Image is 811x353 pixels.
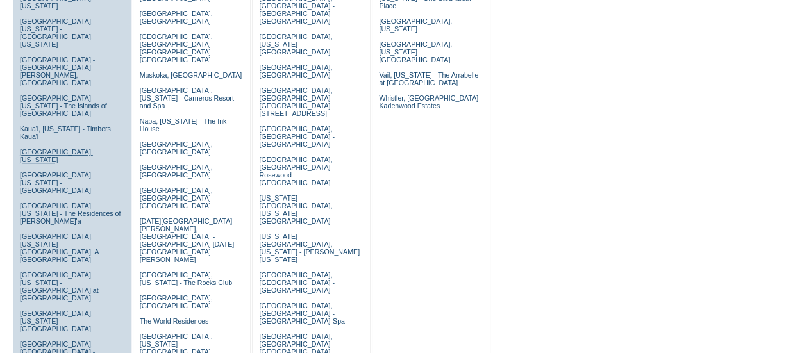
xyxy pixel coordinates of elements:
[259,125,334,148] a: [GEOGRAPHIC_DATA], [GEOGRAPHIC_DATA] - [GEOGRAPHIC_DATA]
[140,140,213,156] a: [GEOGRAPHIC_DATA], [GEOGRAPHIC_DATA]
[140,33,215,63] a: [GEOGRAPHIC_DATA], [GEOGRAPHIC_DATA] - [GEOGRAPHIC_DATA] [GEOGRAPHIC_DATA]
[379,94,482,110] a: Whistler, [GEOGRAPHIC_DATA] - Kadenwood Estates
[20,125,111,140] a: Kaua'i, [US_STATE] - Timbers Kaua'i
[259,63,332,79] a: [GEOGRAPHIC_DATA], [GEOGRAPHIC_DATA]
[20,94,107,117] a: [GEOGRAPHIC_DATA], [US_STATE] - The Islands of [GEOGRAPHIC_DATA]
[259,194,332,225] a: [US_STATE][GEOGRAPHIC_DATA], [US_STATE][GEOGRAPHIC_DATA]
[140,71,242,79] a: Muskoka, [GEOGRAPHIC_DATA]
[379,40,452,63] a: [GEOGRAPHIC_DATA], [US_STATE] - [GEOGRAPHIC_DATA]
[259,271,334,294] a: [GEOGRAPHIC_DATA], [GEOGRAPHIC_DATA] - [GEOGRAPHIC_DATA]
[140,217,234,263] a: [DATE][GEOGRAPHIC_DATA][PERSON_NAME], [GEOGRAPHIC_DATA] - [GEOGRAPHIC_DATA] [DATE][GEOGRAPHIC_DAT...
[140,186,215,209] a: [GEOGRAPHIC_DATA], [GEOGRAPHIC_DATA] - [GEOGRAPHIC_DATA]
[259,302,344,325] a: [GEOGRAPHIC_DATA], [GEOGRAPHIC_DATA] - [GEOGRAPHIC_DATA]-Spa
[140,86,234,110] a: [GEOGRAPHIC_DATA], [US_STATE] - Carneros Resort and Spa
[20,171,93,194] a: [GEOGRAPHIC_DATA], [US_STATE] - [GEOGRAPHIC_DATA]
[259,156,334,186] a: [GEOGRAPHIC_DATA], [GEOGRAPHIC_DATA] - Rosewood [GEOGRAPHIC_DATA]
[379,17,452,33] a: [GEOGRAPHIC_DATA], [US_STATE]
[259,86,334,117] a: [GEOGRAPHIC_DATA], [GEOGRAPHIC_DATA] - [GEOGRAPHIC_DATA][STREET_ADDRESS]
[140,10,213,25] a: [GEOGRAPHIC_DATA], [GEOGRAPHIC_DATA]
[259,233,360,263] a: [US_STATE][GEOGRAPHIC_DATA], [US_STATE] - [PERSON_NAME] [US_STATE]
[140,271,233,286] a: [GEOGRAPHIC_DATA], [US_STATE] - The Rocks Club
[20,17,93,48] a: [GEOGRAPHIC_DATA], [US_STATE] - [GEOGRAPHIC_DATA], [US_STATE]
[20,309,93,332] a: [GEOGRAPHIC_DATA], [US_STATE] - [GEOGRAPHIC_DATA]
[140,294,213,309] a: [GEOGRAPHIC_DATA], [GEOGRAPHIC_DATA]
[140,163,213,179] a: [GEOGRAPHIC_DATA], [GEOGRAPHIC_DATA]
[379,71,478,86] a: Vail, [US_STATE] - The Arrabelle at [GEOGRAPHIC_DATA]
[140,317,209,325] a: The World Residences
[20,271,99,302] a: [GEOGRAPHIC_DATA], [US_STATE] - [GEOGRAPHIC_DATA] at [GEOGRAPHIC_DATA]
[20,233,99,263] a: [GEOGRAPHIC_DATA], [US_STATE] - [GEOGRAPHIC_DATA], A [GEOGRAPHIC_DATA]
[20,56,95,86] a: [GEOGRAPHIC_DATA] - [GEOGRAPHIC_DATA][PERSON_NAME], [GEOGRAPHIC_DATA]
[259,33,332,56] a: [GEOGRAPHIC_DATA], [US_STATE] - [GEOGRAPHIC_DATA]
[20,148,93,163] a: [GEOGRAPHIC_DATA], [US_STATE]
[140,117,227,133] a: Napa, [US_STATE] - The Ink House
[20,202,121,225] a: [GEOGRAPHIC_DATA], [US_STATE] - The Residences of [PERSON_NAME]'a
